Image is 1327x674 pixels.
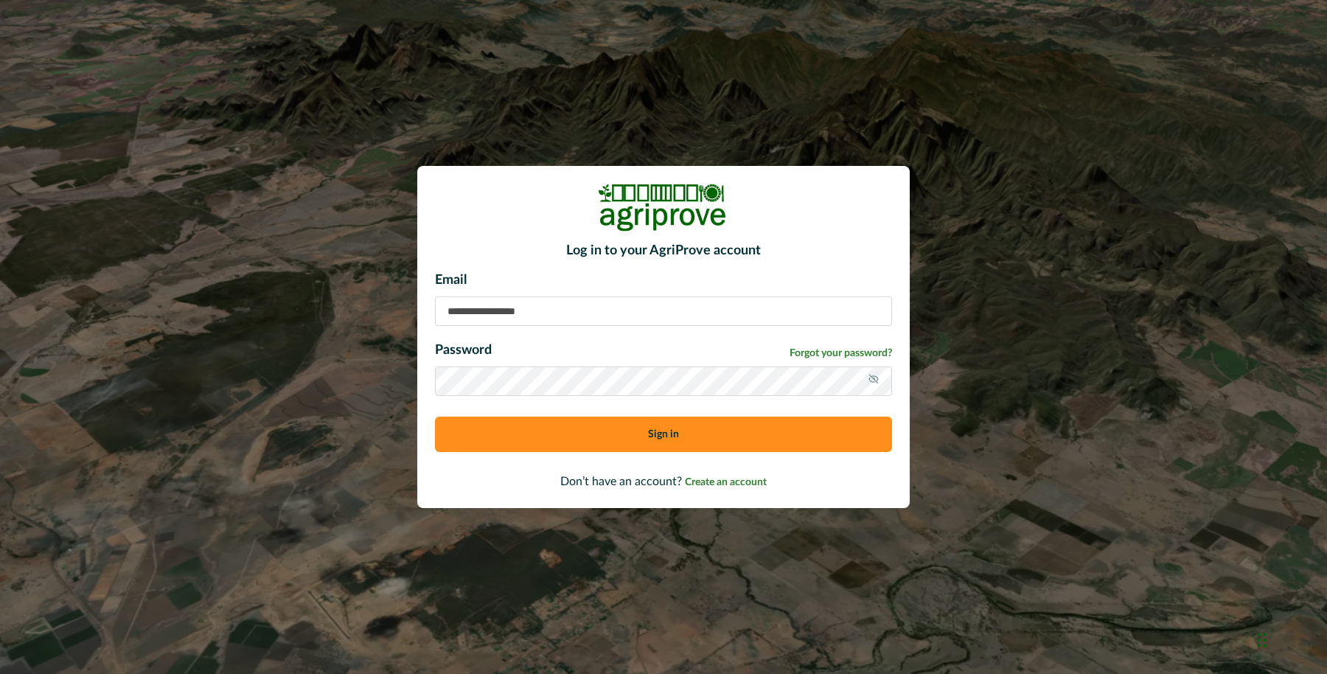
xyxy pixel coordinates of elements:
[435,341,492,361] p: Password
[685,477,767,487] span: Create an account
[435,243,892,260] h2: Log in to your AgriProve account
[1258,618,1267,662] div: Drag
[597,184,730,232] img: Logo Image
[435,473,892,490] p: Don’t have an account?
[435,417,892,452] button: Sign in
[1253,603,1327,674] iframe: Chat Widget
[790,346,892,361] a: Forgot your password?
[685,476,767,487] a: Create an account
[435,271,892,291] p: Email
